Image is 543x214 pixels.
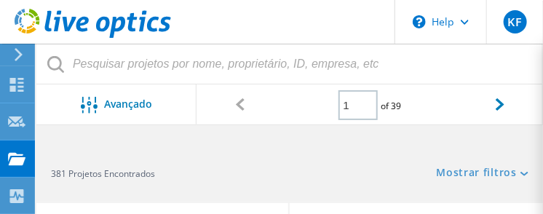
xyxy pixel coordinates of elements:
a: Live Optics Dashboard [15,31,171,41]
span: of 39 [381,100,402,112]
a: Mostrar filtros [436,167,528,180]
span: 381 Projetos Encontrados [51,167,155,180]
span: KF [508,16,522,28]
span: Avançado [105,98,153,108]
svg: \n [413,15,426,28]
